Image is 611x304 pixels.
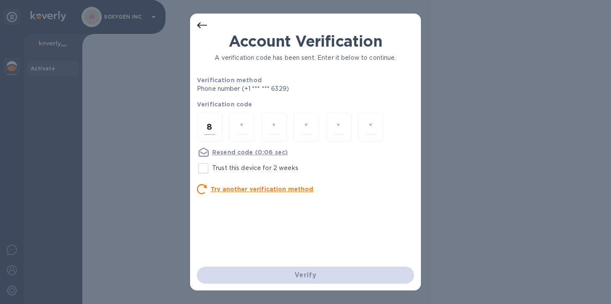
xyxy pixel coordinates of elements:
p: A verification code has been sent. Enter it below to continue. [197,53,414,62]
u: Resend code (0:06 sec) [212,149,288,156]
u: Try another verification method [210,186,314,192]
h1: Account Verification [197,32,414,50]
p: Trust this device for 2 weeks [212,164,298,173]
p: Verification code [197,100,414,109]
b: Verification method [197,77,262,84]
p: Phone number (+1 *** *** 6329) [197,84,354,93]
